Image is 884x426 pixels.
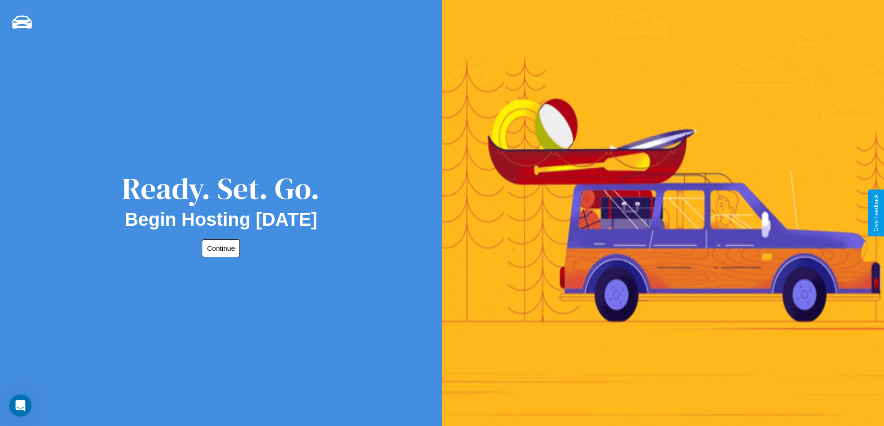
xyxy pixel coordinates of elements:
[873,194,879,232] div: Give Feedback
[125,209,317,230] h2: Begin Hosting [DATE]
[202,239,240,257] button: Continue
[9,394,32,417] iframe: Intercom live chat
[122,168,320,209] div: Ready. Set. Go.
